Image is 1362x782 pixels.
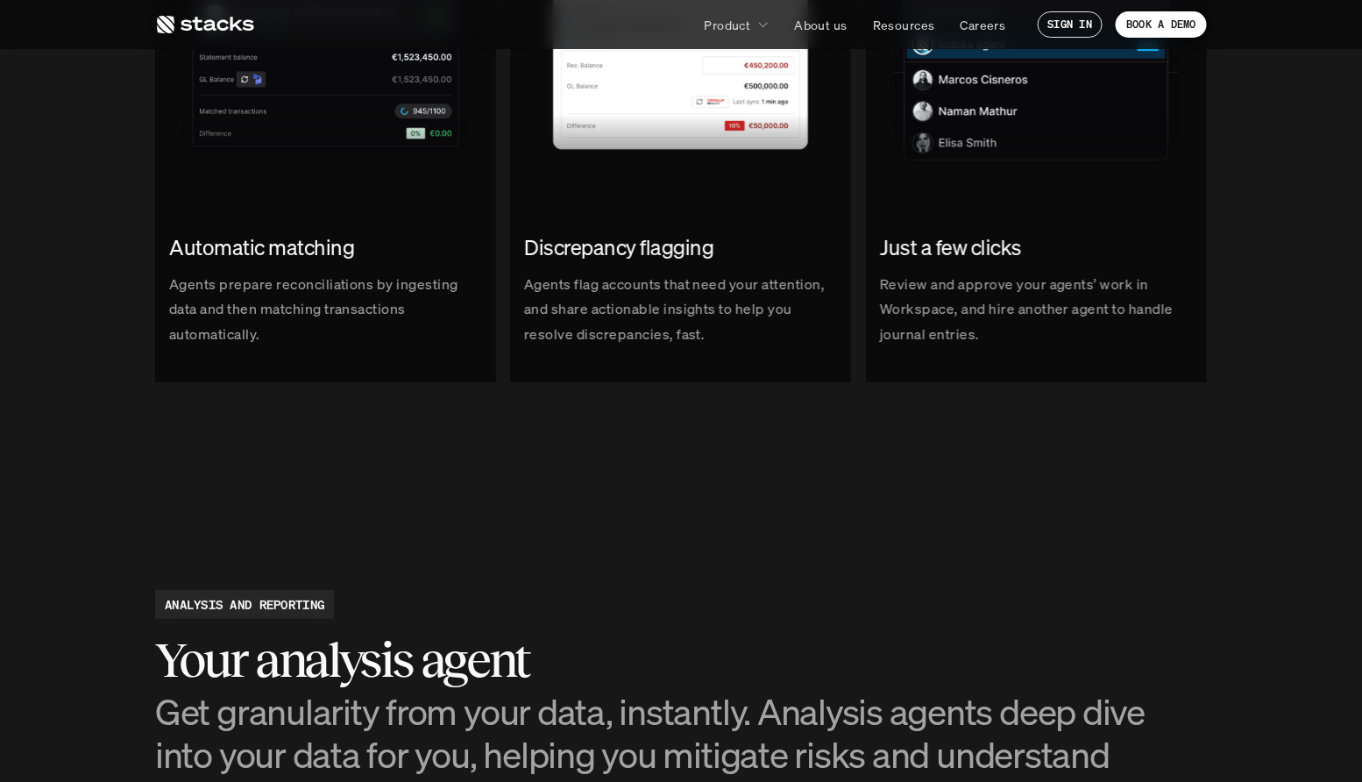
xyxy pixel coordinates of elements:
[1126,18,1196,31] p: BOOK A DEMO
[1048,18,1093,31] p: SIGN IN
[795,16,848,34] p: About us
[880,271,1193,346] p: Review and approve your agents’ work in Workspace, and hire another agent to handle journal entries.
[1116,11,1207,38] a: BOOK A DEMO
[524,271,837,346] p: Agents flag accounts that need your attention, and share actionable insights to help you resolve ...
[169,271,482,346] p: Agents prepare reconciliations by ingesting data and then matching transactions automatically.
[165,595,324,614] h2: ANALYSIS AND REPORTING
[169,233,482,263] h2: Automatic matching
[961,16,1006,34] p: Careers
[1038,11,1103,38] a: SIGN IN
[155,633,1207,687] h2: Your analysis agent
[873,16,935,34] p: Resources
[705,16,751,34] p: Product
[524,233,837,263] h2: Discrepancy flagging
[784,9,858,40] a: About us
[207,334,284,346] a: Privacy Policy
[862,9,946,40] a: Resources
[950,9,1017,40] a: Careers
[880,233,1193,263] h2: Just a few clicks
